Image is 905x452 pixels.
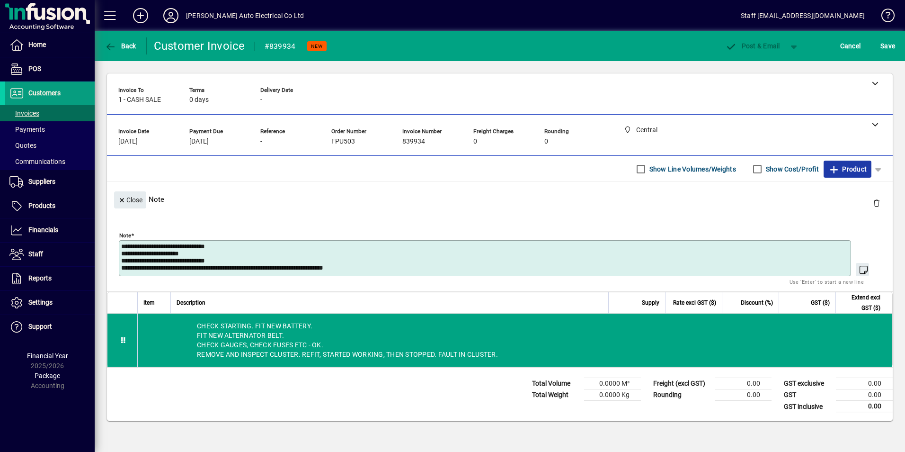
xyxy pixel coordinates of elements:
[28,202,55,209] span: Products
[28,178,55,185] span: Suppliers
[402,138,425,145] span: 839934
[156,7,186,24] button: Profile
[260,138,262,145] span: -
[779,389,836,401] td: GST
[880,42,884,50] span: S
[118,96,161,104] span: 1 - CASH SALE
[473,138,477,145] span: 0
[742,42,746,50] span: P
[119,232,131,239] mat-label: Note
[186,8,304,23] div: [PERSON_NAME] Auto Electrical Co Ltd
[27,352,68,360] span: Financial Year
[112,195,149,204] app-page-header-button: Close
[5,291,95,315] a: Settings
[824,161,871,178] button: Product
[779,401,836,413] td: GST inclusive
[154,38,245,54] div: Customer Invoice
[331,138,355,145] span: FPU503
[5,154,95,170] a: Communications
[584,378,641,389] td: 0.0000 M³
[28,226,58,234] span: Financials
[648,164,736,174] label: Show Line Volumes/Weights
[880,38,895,54] span: ave
[28,298,53,306] span: Settings
[5,218,95,242] a: Financials
[35,372,60,380] span: Package
[28,323,52,330] span: Support
[741,8,865,23] div: Staff [EMAIL_ADDRESS][DOMAIN_NAME]
[648,389,715,401] td: Rounding
[836,389,893,401] td: 0.00
[865,199,888,207] app-page-header-button: Delete
[720,37,785,54] button: Post & Email
[28,89,61,97] span: Customers
[5,105,95,121] a: Invoices
[838,37,863,54] button: Cancel
[811,298,830,308] span: GST ($)
[673,298,716,308] span: Rate excl GST ($)
[125,7,156,24] button: Add
[764,164,819,174] label: Show Cost/Profit
[584,389,641,401] td: 0.0000 Kg
[5,267,95,290] a: Reports
[5,194,95,218] a: Products
[28,250,43,258] span: Staff
[5,243,95,266] a: Staff
[143,298,155,308] span: Item
[836,378,893,389] td: 0.00
[260,96,262,104] span: -
[105,42,136,50] span: Back
[828,162,867,177] span: Product
[9,158,65,165] span: Communications
[874,2,893,33] a: Knowledge Base
[725,42,780,50] span: ost & Email
[715,389,772,401] td: 0.00
[642,298,659,308] span: Supply
[114,191,146,208] button: Close
[9,126,45,133] span: Payments
[865,191,888,214] button: Delete
[28,274,52,282] span: Reports
[28,65,41,72] span: POS
[107,182,893,217] div: Note
[715,378,772,389] td: 0.00
[527,378,584,389] td: Total Volume
[790,276,864,287] mat-hint: Use 'Enter' to start a new line
[878,37,897,54] button: Save
[5,33,95,57] a: Home
[779,378,836,389] td: GST exclusive
[5,137,95,154] a: Quotes
[836,401,893,413] td: 0.00
[138,314,892,367] div: CHECK STARTING. FIT NEW BATTERY. FIT NEW ALTERNATOR BELT. CHECK GAUGES, CHECK FUSES ETC - OK. REM...
[189,138,209,145] span: [DATE]
[265,39,296,54] div: #839934
[527,389,584,401] td: Total Weight
[102,37,139,54] button: Back
[840,38,861,54] span: Cancel
[177,298,205,308] span: Description
[544,138,548,145] span: 0
[9,142,36,149] span: Quotes
[189,96,209,104] span: 0 days
[95,37,147,54] app-page-header-button: Back
[648,378,715,389] td: Freight (excl GST)
[5,57,95,81] a: POS
[9,109,39,117] span: Invoices
[118,192,142,208] span: Close
[842,292,880,313] span: Extend excl GST ($)
[28,41,46,48] span: Home
[5,170,95,194] a: Suppliers
[5,315,95,339] a: Support
[5,121,95,137] a: Payments
[741,298,773,308] span: Discount (%)
[311,43,323,49] span: NEW
[118,138,138,145] span: [DATE]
